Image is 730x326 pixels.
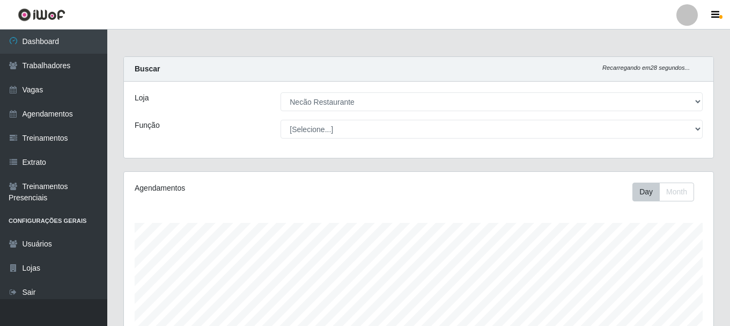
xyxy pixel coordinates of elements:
[659,183,694,201] button: Month
[135,183,362,194] div: Agendamentos
[135,64,160,73] strong: Buscar
[602,64,690,71] i: Recarregando em 28 segundos...
[135,120,160,131] label: Função
[632,183,660,201] button: Day
[632,183,694,201] div: First group
[135,92,149,104] label: Loja
[632,183,703,201] div: Toolbar with button groups
[18,8,65,21] img: CoreUI Logo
